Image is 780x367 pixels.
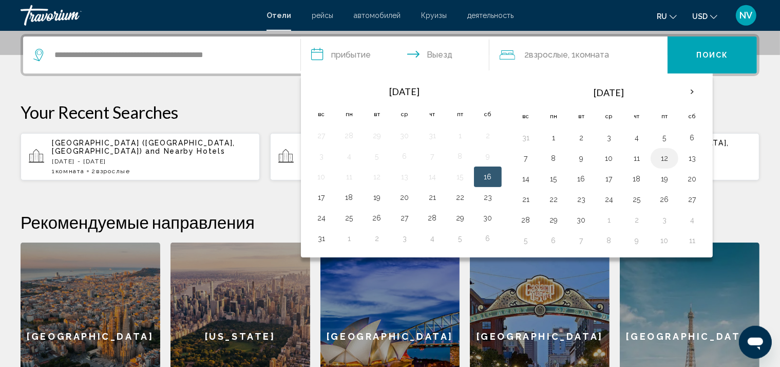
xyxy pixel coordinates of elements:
button: Day 31 [518,131,534,145]
button: Day 27 [313,129,330,143]
button: Day 2 [369,231,385,246]
button: Day 3 [313,149,330,163]
button: Day 31 [424,129,441,143]
button: Day 2 [480,129,496,143]
a: Travorium [21,5,256,26]
button: Day 12 [369,170,385,184]
button: Day 25 [629,192,645,207]
button: Day 11 [629,151,645,166]
button: Day 31 [313,231,330,246]
button: Day 18 [341,190,357,205]
button: Day 5 [518,233,534,248]
button: Day 13 [396,170,413,184]
button: Change currency [692,9,717,24]
button: Change language [657,9,677,24]
button: Day 6 [480,231,496,246]
th: [DATE] [335,80,474,103]
button: Day 6 [396,149,413,163]
button: Day 2 [573,131,589,145]
button: Day 1 [601,213,617,227]
span: [GEOGRAPHIC_DATA] ([GEOGRAPHIC_DATA], [GEOGRAPHIC_DATA]) [52,139,235,155]
span: and Nearby Hotels [145,147,225,155]
button: Day 9 [480,149,496,163]
button: Day 29 [369,129,385,143]
button: [GEOGRAPHIC_DATA] ([GEOGRAPHIC_DATA], [GEOGRAPHIC_DATA]) and Nearby Hotels[DATE] - [DATE]1Комната... [270,133,509,181]
button: Day 30 [480,211,496,225]
button: Day 28 [341,129,357,143]
th: [DATE] [540,80,678,105]
button: Next month [678,80,706,104]
button: Day 28 [518,213,534,227]
button: Day 3 [656,213,673,227]
button: Day 4 [341,149,357,163]
button: Day 20 [684,172,700,186]
button: Day 1 [341,231,357,246]
span: , 1 [568,48,609,62]
button: Day 11 [684,233,700,248]
button: Day 18 [629,172,645,186]
button: Поиск [668,36,757,74]
span: NV [740,10,753,21]
button: Day 16 [573,172,589,186]
button: Day 30 [573,213,589,227]
button: Day 11 [341,170,357,184]
button: Day 23 [480,190,496,205]
span: 1 [52,168,84,175]
button: Day 24 [313,211,330,225]
button: Day 27 [396,211,413,225]
a: Отели [267,11,291,20]
button: Day 1 [545,131,562,145]
span: 2 [91,168,130,175]
button: Day 5 [452,231,468,246]
span: USD [692,12,708,21]
button: Day 8 [452,149,468,163]
button: Day 25 [341,211,357,225]
button: Day 30 [396,129,413,143]
h2: Рекомендуемые направления [21,212,759,232]
button: Day 10 [313,170,330,184]
span: Взрослые [96,168,130,175]
span: ru [657,12,667,21]
p: Your Recent Searches [21,102,759,122]
button: Day 21 [518,192,534,207]
button: Day 22 [545,192,562,207]
button: Day 29 [452,211,468,225]
button: Day 7 [424,149,441,163]
span: Поиск [696,51,729,60]
button: Day 7 [518,151,534,166]
button: Day 26 [369,211,385,225]
button: [GEOGRAPHIC_DATA] ([GEOGRAPHIC_DATA], [GEOGRAPHIC_DATA]) and Nearby Hotels[DATE] - [DATE]1Комната... [21,133,260,181]
button: Day 9 [629,233,645,248]
span: Взрослые [529,50,568,60]
button: Day 8 [545,151,562,166]
button: Day 6 [684,131,700,145]
span: автомобилей [354,11,401,20]
button: Day 6 [545,233,562,248]
button: User Menu [733,5,759,26]
button: Day 3 [601,131,617,145]
div: Search widget [23,36,757,74]
button: Day 21 [424,190,441,205]
button: Day 13 [684,151,700,166]
a: Круизы [421,11,447,20]
button: Day 26 [656,192,673,207]
span: Комната [55,168,85,175]
button: Day 19 [656,172,673,186]
button: Day 10 [656,233,673,248]
button: Day 19 [369,190,385,205]
span: 2 [524,48,568,62]
p: [DATE] - [DATE] [52,158,252,165]
button: Day 5 [656,131,673,145]
a: рейсы [312,11,333,20]
button: Day 4 [629,131,645,145]
span: Комната [576,50,609,60]
button: Day 3 [396,231,413,246]
button: Day 10 [601,151,617,166]
button: Day 15 [545,172,562,186]
button: Day 1 [452,129,468,143]
button: Day 14 [424,170,441,184]
button: Day 29 [545,213,562,227]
